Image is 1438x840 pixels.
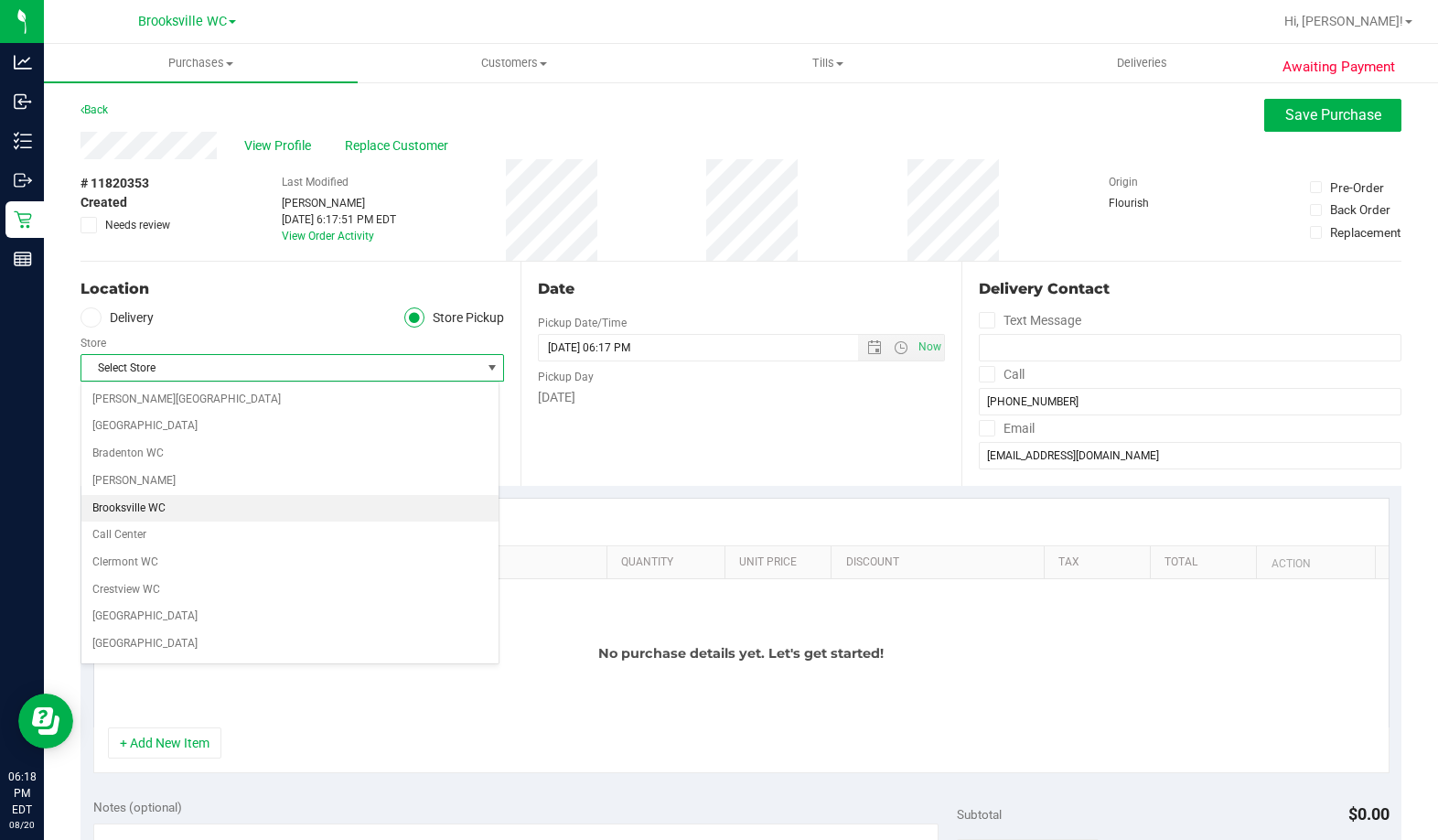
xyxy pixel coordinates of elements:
[985,44,1299,82] a: Deliveries
[1330,178,1384,197] div: Pre-Order
[244,136,317,156] span: View Profile
[538,315,627,331] label: Pickup Date/Time
[1284,14,1403,28] span: Hi, [PERSON_NAME]!
[81,355,480,381] span: Select Store
[14,132,32,150] inline-svg: Inventory
[359,55,671,71] span: Customers
[404,307,505,328] label: Store Pickup
[44,44,358,82] a: Purchases
[979,307,1081,334] label: Text Message
[81,549,499,576] li: Clermont WC
[1256,546,1374,579] th: Action
[44,55,358,71] span: Purchases
[345,136,455,156] span: Replace Customer
[1109,195,1200,211] div: Flourish
[81,468,499,495] li: [PERSON_NAME]
[1348,804,1390,824] span: $0.00
[81,576,499,604] li: Crestview WC
[1282,57,1395,78] span: Awaiting Payment
[81,522,499,549] li: Call Center
[282,230,374,242] a: View Order Activity
[858,340,889,355] span: Open the date view
[538,388,944,407] div: [DATE]
[8,818,36,832] p: 08/20
[846,555,1037,570] a: Discount
[979,278,1401,300] div: Delivery Contact
[81,440,499,468] li: Bradenton WC
[1330,223,1400,242] div: Replacement
[1164,555,1250,570] a: Total
[1330,200,1390,219] div: Back Order
[1092,55,1192,71] span: Deliveries
[1058,555,1143,570] a: Tax
[358,44,671,82] a: Customers
[14,250,32,268] inline-svg: Reports
[282,211,396,228] div: [DATE] 6:17:51 PM EDT
[80,193,127,212] span: Created
[979,361,1025,388] label: Call
[93,800,182,814] span: Notes (optional)
[282,174,349,190] label: Last Modified
[1285,106,1381,124] span: Save Purchase
[108,727,221,759] button: + Add New Item
[282,195,396,211] div: [PERSON_NAME]
[885,340,916,355] span: Open the time view
[1109,174,1138,190] label: Origin
[979,334,1401,361] input: Format: (999) 999-9999
[80,335,106,351] label: Store
[80,278,504,300] div: Location
[14,210,32,229] inline-svg: Retail
[81,495,499,522] li: Brooksville WC
[138,14,227,29] span: Brooksville WC
[671,44,985,82] a: Tills
[80,307,154,328] label: Delivery
[80,103,108,116] a: Back
[105,217,170,233] span: Needs review
[14,53,32,71] inline-svg: Analytics
[81,603,499,630] li: [GEOGRAPHIC_DATA]
[979,415,1035,442] label: Email
[480,355,503,381] span: select
[81,413,499,440] li: [GEOGRAPHIC_DATA]
[14,92,32,111] inline-svg: Inbound
[8,769,36,818] p: 06:18 PM EDT
[538,278,944,300] div: Date
[979,388,1401,415] input: Format: (999) 999-9999
[18,694,73,748] iframe: Resource center
[621,555,718,570] a: Quantity
[80,174,149,193] span: # 11820353
[1264,99,1401,132] button: Save Purchase
[957,807,1002,822] span: Subtotal
[81,386,499,414] li: [PERSON_NAME][GEOGRAPHIC_DATA]
[538,369,594,385] label: Pickup Day
[94,579,1389,727] div: No purchase details yet. Let's get started!
[739,555,824,570] a: Unit Price
[81,630,499,658] li: [GEOGRAPHIC_DATA]
[81,658,499,685] li: Deltona WC
[14,171,32,189] inline-svg: Outbound
[914,334,945,361] span: Set Current date
[672,55,984,71] span: Tills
